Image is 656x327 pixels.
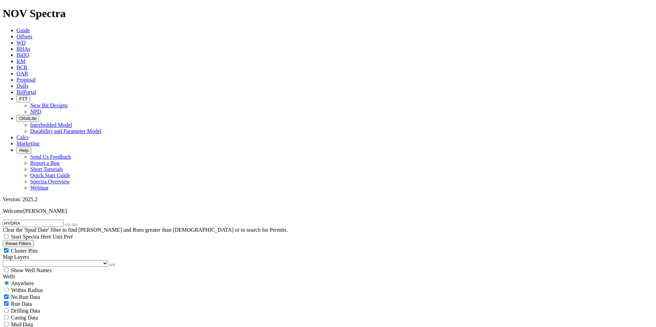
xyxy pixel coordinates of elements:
a: Calcs [16,134,29,140]
a: Spectra Overview [30,179,70,184]
a: Dulls [16,83,28,89]
button: OrbitLite [16,115,39,122]
a: Guide [16,27,30,33]
a: OAR [16,71,28,76]
a: BitIQ [16,52,29,58]
span: Casing Data [11,315,38,320]
input: Start Spectra Here [4,234,9,239]
a: BCR [16,64,27,70]
span: Show Well Names [11,267,51,273]
a: BitPortal [16,89,36,95]
a: Webinar [30,185,49,191]
span: Help [19,148,28,153]
p: Welcome [3,208,653,214]
span: Start Spectra Here [11,234,51,240]
span: Cluster Pins [11,248,38,254]
span: Map Layers [3,254,29,260]
a: WD [16,40,26,46]
a: BHAs [16,46,30,52]
span: [PERSON_NAME] [23,208,67,214]
a: Send Us Feedback [30,154,71,160]
a: New Bit Designs [30,102,68,108]
a: Durability and Parameter Model [30,128,102,134]
a: Proposal [16,77,36,83]
h1: NOV Spectra [3,7,653,20]
span: Unit Pref [52,234,73,240]
span: Within Radius [11,287,43,293]
span: Run Data [11,301,32,307]
span: OrbitLite [19,116,36,121]
span: Anywhere [11,280,34,286]
span: No Run Data [11,294,40,300]
a: Interbedded Model [30,122,72,128]
input: Search [3,220,63,227]
button: Reset Filters [3,240,34,247]
span: FTT [19,96,27,101]
a: Quick Start Guide [30,172,70,178]
button: FTT [16,95,30,102]
span: Drilling Data [11,308,40,314]
button: Help [16,147,31,154]
a: Offsets [16,34,32,39]
a: KM [16,58,25,64]
a: Marketing [16,141,39,146]
div: Wells [3,274,653,280]
span: Clear the 'Spud Date' filter to find [PERSON_NAME] and Runs greater than [DEMOGRAPHIC_DATA] or to... [3,227,288,233]
a: NPD [30,109,41,114]
div: Version: 2025.2 [3,196,653,203]
a: Report a Bug [30,160,59,166]
a: Short Tutorials [30,166,63,172]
